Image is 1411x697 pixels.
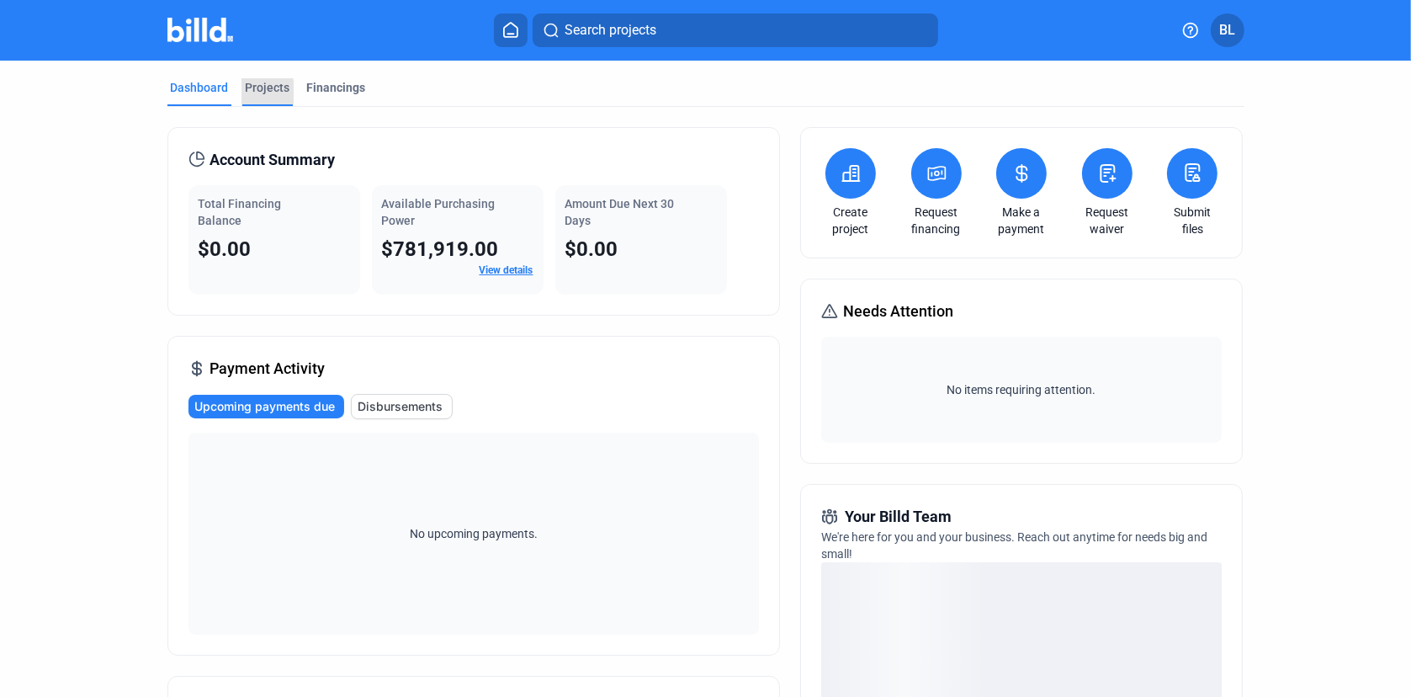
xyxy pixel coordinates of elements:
[1163,204,1222,237] a: Submit files
[167,18,234,42] img: Billd Company Logo
[307,79,366,96] div: Financings
[828,381,1215,398] span: No items requiring attention.
[195,398,336,415] span: Upcoming payments due
[565,197,675,227] span: Amount Due Next 30 Days
[246,79,290,96] div: Projects
[358,398,443,415] span: Disbursements
[382,237,499,261] span: $781,919.00
[565,237,618,261] span: $0.00
[821,530,1207,561] span: We're here for you and your business. Reach out anytime for needs big and small!
[992,204,1051,237] a: Make a payment
[565,20,656,40] span: Search projects
[1211,13,1244,47] button: BL
[843,300,953,323] span: Needs Attention
[533,13,938,47] button: Search projects
[1219,20,1235,40] span: BL
[1078,204,1137,237] a: Request waiver
[382,197,496,227] span: Available Purchasing Power
[210,148,336,172] span: Account Summary
[907,204,966,237] a: Request financing
[821,204,880,237] a: Create project
[188,395,344,418] button: Upcoming payments due
[199,197,282,227] span: Total Financing Balance
[399,525,549,542] span: No upcoming payments.
[480,264,533,276] a: View details
[351,394,453,419] button: Disbursements
[210,357,326,380] span: Payment Activity
[199,237,252,261] span: $0.00
[845,505,952,529] span: Your Billd Team
[171,79,229,96] div: Dashboard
